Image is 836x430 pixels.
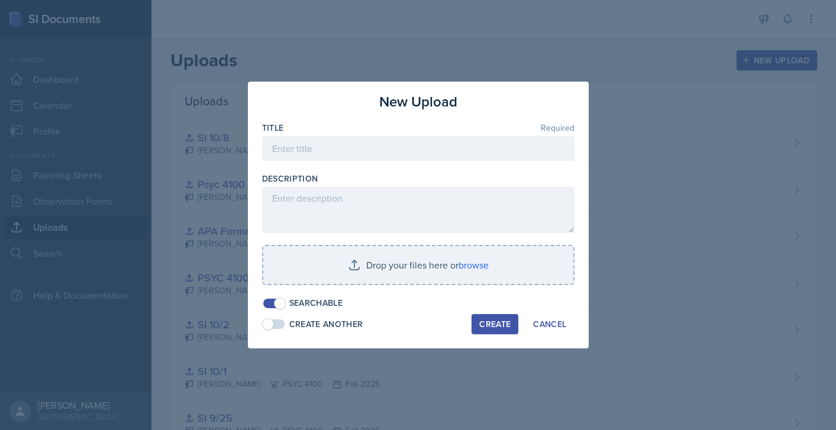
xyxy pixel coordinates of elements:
label: Description [262,173,318,185]
h3: New Upload [379,91,457,112]
div: Searchable [289,297,343,309]
div: Create [479,319,511,329]
button: Cancel [525,314,574,334]
label: Title [262,122,284,134]
div: Create Another [289,318,363,331]
input: Enter title [262,136,574,161]
button: Create [472,314,518,334]
span: Required [541,124,574,132]
div: Cancel [533,319,566,329]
